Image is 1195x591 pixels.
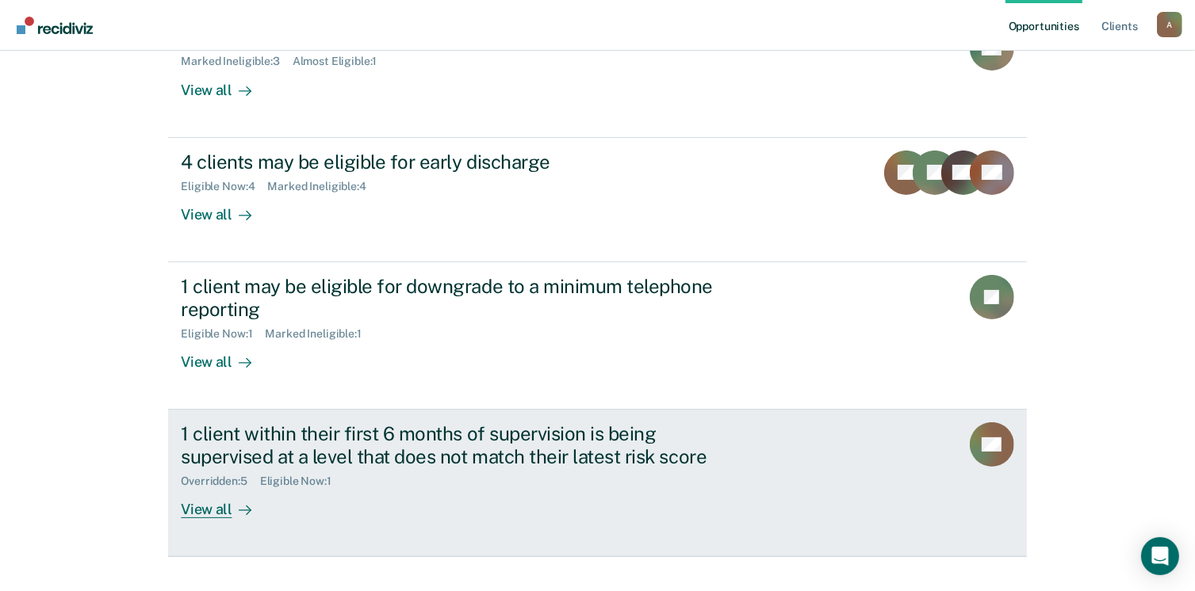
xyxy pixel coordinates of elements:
div: 1 client may be eligible for downgrade to a minimum telephone reporting [181,275,737,321]
img: Recidiviz [17,17,93,34]
a: 1 client within their first 6 months of supervision is being supervised at a level that does not ... [168,410,1026,557]
a: 1 client may be eligible for a supervision level downgradeMarked Ineligible:3Almost Eligible:1Vie... [168,13,1026,138]
a: 4 clients may be eligible for early dischargeEligible Now:4Marked Ineligible:4View all [168,138,1026,262]
div: View all [181,487,270,518]
div: Eligible Now : 1 [181,327,265,341]
button: Profile dropdown button [1157,12,1182,37]
div: Marked Ineligible : 1 [265,327,373,341]
div: Eligible Now : 1 [260,475,344,488]
div: Overridden : 5 [181,475,259,488]
div: Almost Eligible : 1 [293,55,390,68]
div: Marked Ineligible : 3 [181,55,292,68]
div: 1 client within their first 6 months of supervision is being supervised at a level that does not ... [181,422,737,468]
div: View all [181,340,270,371]
div: 4 clients may be eligible for early discharge [181,151,737,173]
a: 1 client may be eligible for downgrade to a minimum telephone reportingEligible Now:1Marked Ineli... [168,262,1026,410]
div: View all [181,68,270,99]
div: Marked Ineligible : 4 [267,180,378,193]
div: A [1157,12,1182,37]
div: Eligible Now : 4 [181,180,267,193]
div: Open Intercom Messenger [1141,537,1179,575]
div: View all [181,193,270,223]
